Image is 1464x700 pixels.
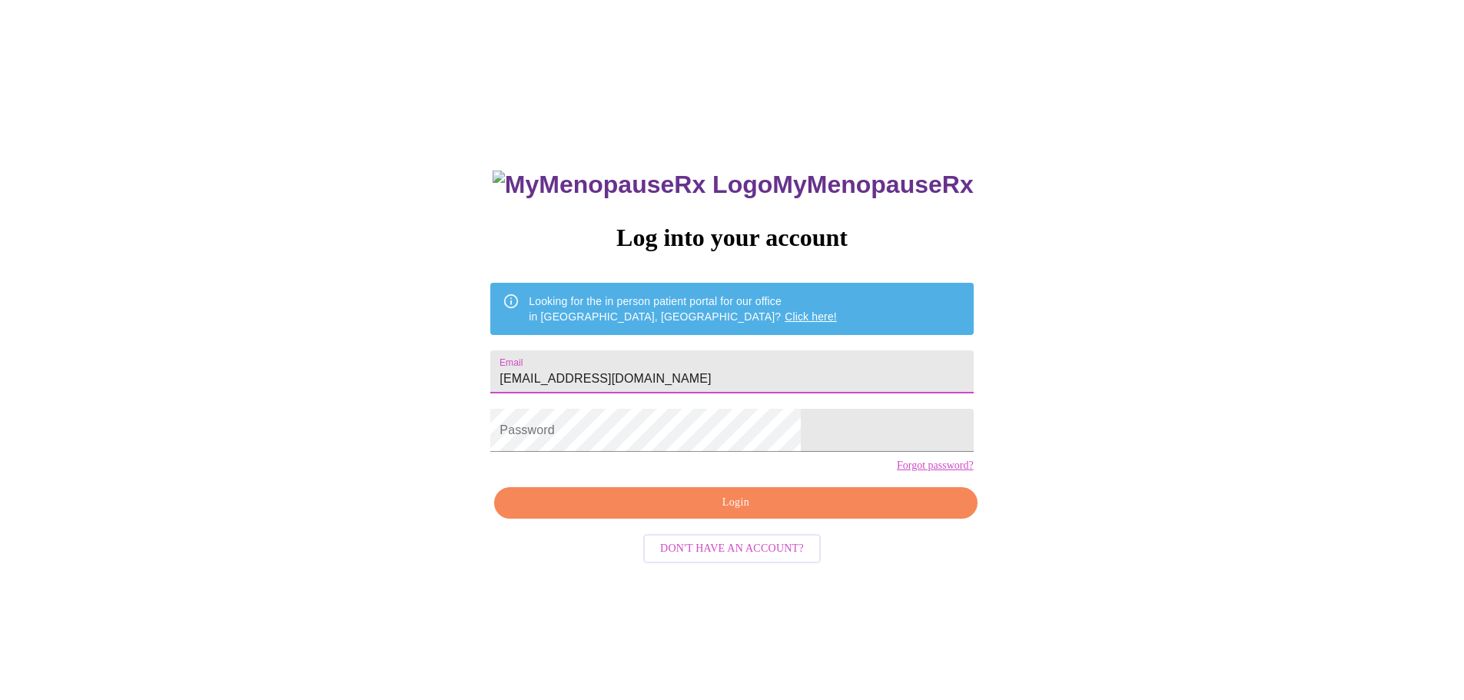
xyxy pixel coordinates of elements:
[785,310,837,323] a: Click here!
[493,171,974,199] h3: MyMenopauseRx
[529,287,837,330] div: Looking for the in person patient portal for our office in [GEOGRAPHIC_DATA], [GEOGRAPHIC_DATA]?
[494,487,977,519] button: Login
[639,541,825,554] a: Don't have an account?
[493,171,772,199] img: MyMenopauseRx Logo
[512,493,959,513] span: Login
[643,534,821,564] button: Don't have an account?
[660,539,804,559] span: Don't have an account?
[490,224,973,252] h3: Log into your account
[897,459,974,472] a: Forgot password?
